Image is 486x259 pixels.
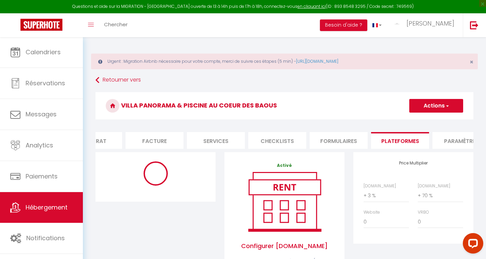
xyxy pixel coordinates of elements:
div: Urgent : Migration Airbnb nécessaire pour votre compte, merci de suivre ces étapes (5 min) - [91,54,478,69]
label: [DOMAIN_NAME] [364,183,396,189]
label: Website [364,209,380,216]
h4: Price Multiplier [364,161,463,166]
li: Formulaires [310,132,368,149]
iframe: LiveChat chat widget [457,230,486,259]
img: rent.png [241,169,328,234]
li: Checklists [248,132,306,149]
span: Chercher [104,21,128,28]
a: en cliquant ici [297,3,326,9]
p: Activé [235,162,334,169]
span: Configurer [DOMAIN_NAME] [235,234,334,258]
a: ... [PERSON_NAME] [387,13,463,37]
label: [DOMAIN_NAME] [418,183,450,189]
span: Messages [26,110,57,118]
a: Retourner vers [95,74,473,86]
span: Notifications [26,234,65,242]
img: Super Booking [20,19,62,31]
li: Plateformes [371,132,429,149]
span: Calendriers [26,48,61,56]
label: VRBO [418,209,429,216]
h3: Villa Panorama & piscine au coeur des Baous [95,92,473,119]
span: [PERSON_NAME] [407,19,454,28]
li: Services [187,132,245,149]
span: Réservations [26,79,65,87]
a: Chercher [99,13,133,37]
li: Facture [126,132,183,149]
img: logout [470,21,478,29]
button: Close [470,59,473,65]
span: Paiements [26,172,58,181]
button: Besoin d'aide ? [320,19,367,31]
button: Actions [409,99,463,113]
span: × [470,58,473,66]
span: Analytics [26,141,53,149]
a: [URL][DOMAIN_NAME] [296,58,338,64]
span: Hébergement [26,203,68,212]
img: ... [392,20,402,27]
